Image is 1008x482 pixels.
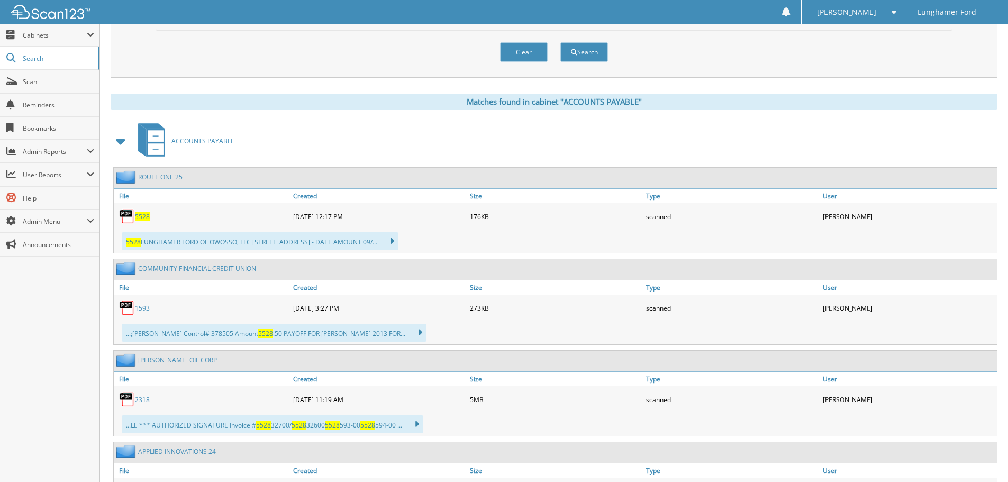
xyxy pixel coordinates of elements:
span: [PERSON_NAME] [817,9,876,15]
span: Scan [23,77,94,86]
span: User Reports [23,170,87,179]
a: File [114,372,290,386]
a: 1593 [135,304,150,313]
span: Admin Menu [23,217,87,226]
div: scanned [643,297,820,319]
img: PDF.png [119,392,135,407]
div: 5MB [467,389,644,410]
span: 5528 [126,238,141,247]
a: Created [290,463,467,478]
div: scanned [643,389,820,410]
div: 273KB [467,297,644,319]
a: User [820,280,997,295]
span: 5528 [360,421,375,430]
span: Announcements [23,240,94,249]
img: PDF.png [119,208,135,224]
iframe: Chat Widget [955,431,1008,482]
img: folder2.png [116,445,138,458]
div: [DATE] 11:19 AM [290,389,467,410]
a: Type [643,372,820,386]
a: Type [643,463,820,478]
a: APPLIED INNOVATIONS 24 [138,447,216,456]
a: Created [290,280,467,295]
a: ROUTE ONE 25 [138,172,183,181]
div: [PERSON_NAME] [820,206,997,227]
span: 5528 [258,329,273,338]
a: User [820,463,997,478]
a: Size [467,189,644,203]
button: Clear [500,42,548,62]
a: Created [290,372,467,386]
div: [DATE] 12:17 PM [290,206,467,227]
span: Bookmarks [23,124,94,133]
a: Type [643,189,820,203]
div: ...;[PERSON_NAME] Control# 378505 Amount .50 PAYOFF FOR [PERSON_NAME] 2013 FOR... [122,324,426,342]
span: 5528 [325,421,340,430]
a: User [820,372,997,386]
img: folder2.png [116,353,138,367]
div: LUNGHAMER FORD OF OWOSSO, LLC [STREET_ADDRESS] - DATE AMOUNT 09/... [122,232,398,250]
a: File [114,280,290,295]
div: Matches found in cabinet "ACCOUNTS PAYABLE" [111,94,997,110]
div: [PERSON_NAME] [820,389,997,410]
a: 5528 [135,212,150,221]
a: Type [643,280,820,295]
a: ACCOUNTS PAYABLE [132,120,234,162]
img: folder2.png [116,170,138,184]
div: scanned [643,206,820,227]
a: File [114,463,290,478]
div: [PERSON_NAME] [820,297,997,319]
img: scan123-logo-white.svg [11,5,90,19]
span: Lunghamer Ford [918,9,976,15]
img: folder2.png [116,262,138,275]
a: Size [467,372,644,386]
a: Size [467,463,644,478]
a: COMMUNITY FINANCIAL CREDIT UNION [138,264,256,273]
span: 5528 [256,421,271,430]
div: [DATE] 3:27 PM [290,297,467,319]
div: ...LE *** AUTHORIZED SIGNATURE Invoice # 32700/ 32600 593-00 594-00 ... [122,415,423,433]
span: Search [23,54,93,63]
a: Created [290,189,467,203]
span: Reminders [23,101,94,110]
a: User [820,189,997,203]
a: 2318 [135,395,150,404]
span: Admin Reports [23,147,87,156]
a: [PERSON_NAME] OIL CORP [138,356,217,365]
span: Help [23,194,94,203]
img: PDF.png [119,300,135,316]
button: Search [560,42,608,62]
span: Cabinets [23,31,87,40]
div: 176KB [467,206,644,227]
span: 5528 [292,421,306,430]
a: Size [467,280,644,295]
span: ACCOUNTS PAYABLE [171,137,234,145]
a: File [114,189,290,203]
